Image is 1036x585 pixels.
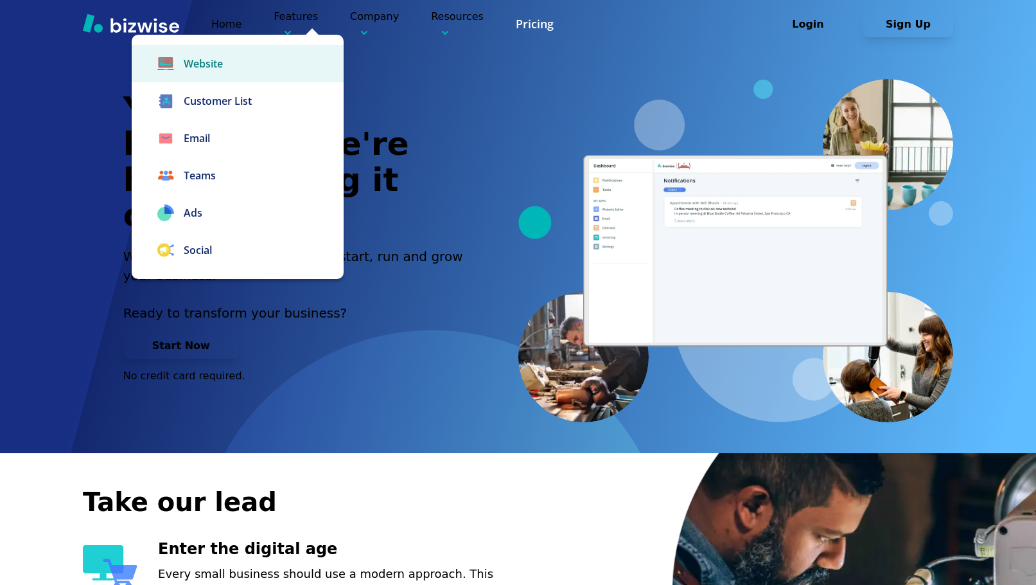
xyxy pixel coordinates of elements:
button: Start Now [123,333,239,359]
a: Teams [132,157,344,194]
p: Features [274,9,318,39]
a: Website [132,45,344,82]
h3: Enter the digital age [158,539,518,560]
a: Start Now [123,339,239,352]
button: Login [763,12,853,37]
a: Customer List [132,82,344,120]
h1: You have a business. We're here to bring it online. [123,91,478,234]
a: Login [763,18,863,30]
p: Ready to transform your business? [123,303,478,323]
a: Social [132,231,344,269]
a: Home [211,18,241,30]
img: Bizwise Logo [83,14,179,33]
button: Sign Up [863,12,953,37]
h2: Take our lead [83,485,953,519]
p: Company [350,9,399,39]
p: No credit card required. [123,369,478,383]
a: Sign Up [863,18,953,30]
a: Ads [132,194,344,231]
h2: With Bizwise, you get the best to start, run and grow your business. [123,247,478,285]
a: Email [132,120,344,157]
a: Pricing [516,16,554,32]
p: Resources [431,9,484,39]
